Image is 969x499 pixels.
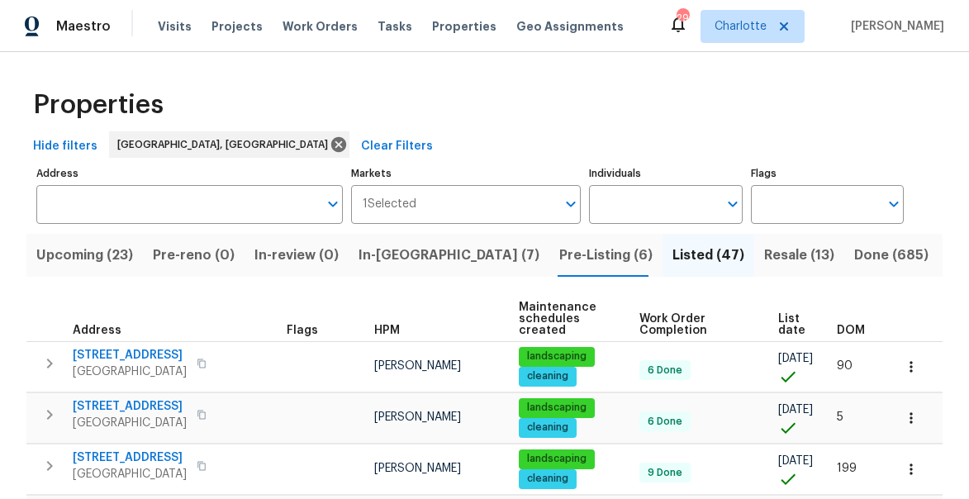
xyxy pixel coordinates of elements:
[73,466,187,482] span: [GEOGRAPHIC_DATA]
[33,97,164,113] span: Properties
[378,21,412,32] span: Tasks
[721,192,744,216] button: Open
[73,347,187,364] span: [STREET_ADDRESS]
[672,244,744,267] span: Listed (47)
[559,192,582,216] button: Open
[751,169,904,178] label: Flags
[73,364,187,380] span: [GEOGRAPHIC_DATA]
[363,197,416,211] span: 1 Selected
[559,244,653,267] span: Pre-Listing (6)
[844,18,944,35] span: [PERSON_NAME]
[641,466,689,480] span: 9 Done
[36,169,343,178] label: Address
[359,244,539,267] span: In-[GEOGRAPHIC_DATA] (7)
[641,415,689,429] span: 6 Done
[56,18,111,35] span: Maestro
[361,136,433,157] span: Clear Filters
[374,463,461,474] span: [PERSON_NAME]
[520,369,575,383] span: cleaning
[639,313,751,336] span: Work Order Completion
[283,18,358,35] span: Work Orders
[73,398,187,415] span: [STREET_ADDRESS]
[26,131,104,162] button: Hide filters
[520,472,575,486] span: cleaning
[211,18,263,35] span: Projects
[837,411,843,423] span: 5
[778,455,813,467] span: [DATE]
[374,325,400,336] span: HPM
[520,452,593,466] span: landscaping
[778,353,813,364] span: [DATE]
[516,18,624,35] span: Geo Assignments
[764,244,834,267] span: Resale (13)
[109,131,349,158] div: [GEOGRAPHIC_DATA], [GEOGRAPHIC_DATA]
[374,411,461,423] span: [PERSON_NAME]
[837,360,853,372] span: 90
[354,131,439,162] button: Clear Filters
[854,244,929,267] span: Done (685)
[254,244,339,267] span: In-review (0)
[158,18,192,35] span: Visits
[432,18,496,35] span: Properties
[36,244,133,267] span: Upcoming (23)
[778,404,813,416] span: [DATE]
[351,169,581,178] label: Markets
[287,325,318,336] span: Flags
[117,136,335,153] span: [GEOGRAPHIC_DATA], [GEOGRAPHIC_DATA]
[882,192,905,216] button: Open
[520,401,593,415] span: landscaping
[837,325,865,336] span: DOM
[321,192,344,216] button: Open
[73,415,187,431] span: [GEOGRAPHIC_DATA]
[519,302,611,336] span: Maintenance schedules created
[589,169,742,178] label: Individuals
[520,421,575,435] span: cleaning
[837,463,857,474] span: 199
[73,325,121,336] span: Address
[153,244,235,267] span: Pre-reno (0)
[33,136,97,157] span: Hide filters
[374,360,461,372] span: [PERSON_NAME]
[520,349,593,364] span: landscaping
[641,364,689,378] span: 6 Done
[677,10,688,26] div: 29
[715,18,767,35] span: Charlotte
[73,449,187,466] span: [STREET_ADDRESS]
[778,313,809,336] span: List date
